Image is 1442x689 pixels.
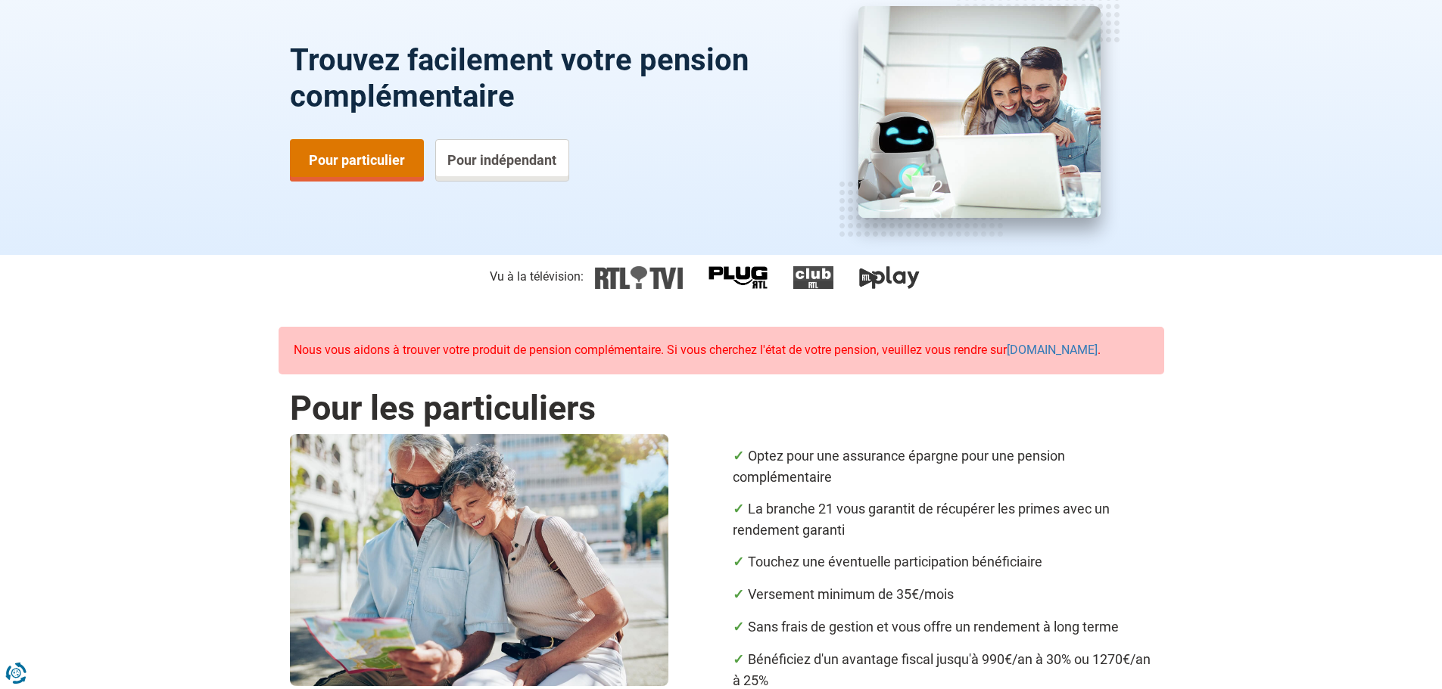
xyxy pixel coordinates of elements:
h2: Pour les particuliers [290,390,1153,427]
img: branche 21 [858,6,1101,218]
a: Pour particulier [290,139,424,182]
a: Pour indépendant [435,139,569,182]
div: Nous vous aidons à trouver votre produit de pension complémentaire. Si vous cherchez l'état de vo... [279,327,1164,374]
img: 1200px-Plug_RTL_logo.svg.png [709,266,768,289]
li: Versement minimum de 35€/mois [733,584,1153,605]
img: 1200px-Club_RTL_logo.svg.png [793,266,833,289]
li: Optez pour une assurance épargne pour une pension complémentaire [733,445,1153,487]
li: Sans frais de gestion et vous offre un rendement à long terme [733,616,1153,638]
a: [DOMAIN_NAME] [1007,343,1098,357]
img: 1280px-RTL-TVI_logo.svg.png [595,266,683,289]
li: La branche 21 vous garantit de récupérer les primes avec un rendement garanti [733,498,1153,540]
h1: Trouvez facilement votre pension complémentaire [290,42,784,115]
img: logo-big-03.png [859,266,941,289]
section: Vu à la télévision: [279,255,1164,289]
li: Touchez une éventuelle participation bénéficiaire [733,551,1153,573]
img: 1e.281_Prendre-sa-retraite1.jpg [290,434,668,686]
